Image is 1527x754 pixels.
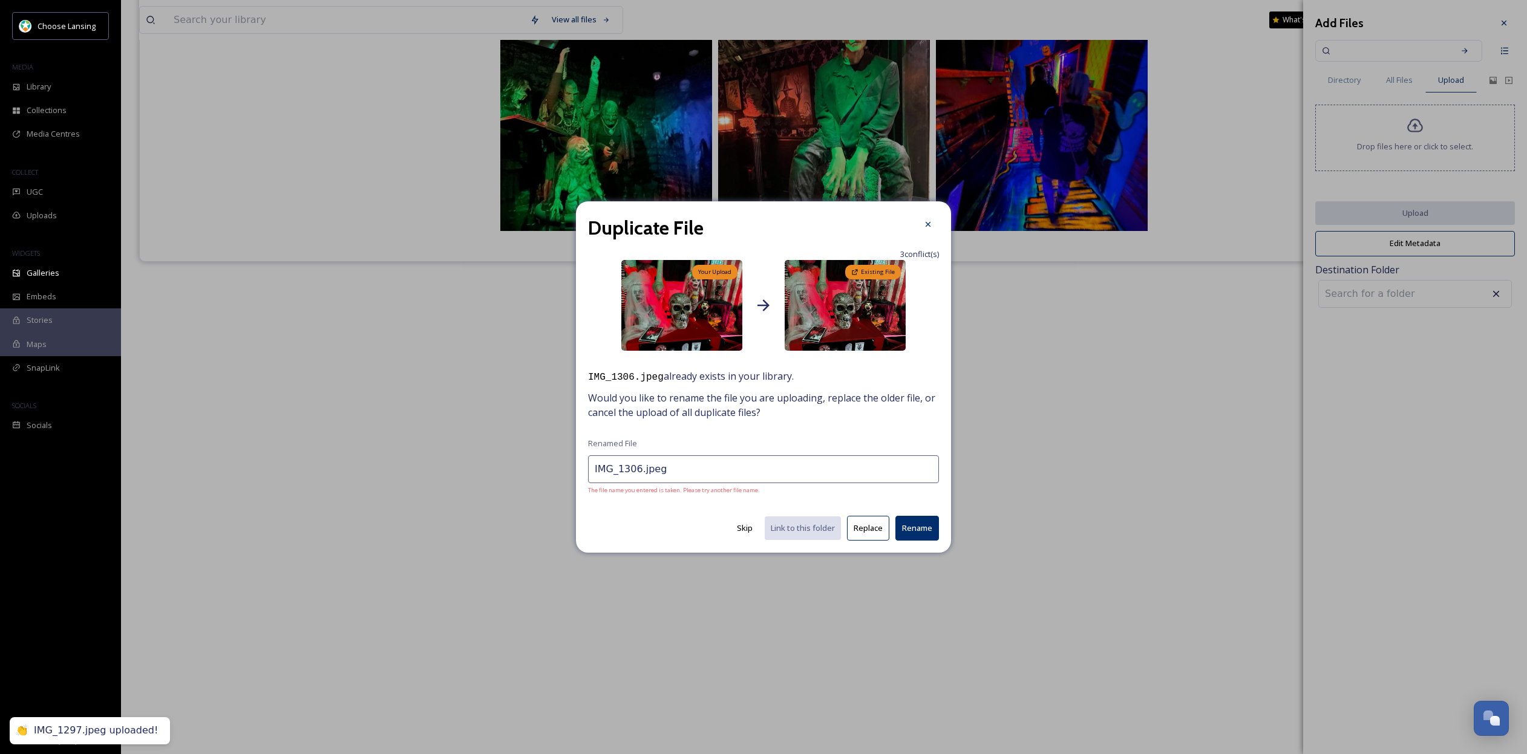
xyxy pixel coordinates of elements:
span: UGC [27,186,43,198]
button: Rename [895,516,939,541]
span: COLLECT [12,167,38,177]
span: SnapLink [27,362,60,374]
span: Collections [27,105,67,116]
span: Embeds [27,291,56,302]
span: Uploads [27,210,57,221]
span: SOCIALS [12,401,36,410]
span: Existing File [861,268,895,276]
span: Galleries [27,267,59,279]
div: 👏 [16,724,28,737]
span: MEDIA [12,62,33,71]
input: My file [588,455,939,483]
a: Existing File [843,263,903,281]
span: Stories [27,314,53,326]
button: Link to this folder [765,516,841,540]
kbd: IMG_1306.jpeg [588,372,664,383]
span: Choose Lansing [38,21,96,31]
span: Media Centres [27,128,80,140]
button: Open Chat [1474,701,1509,736]
button: Replace [847,516,889,541]
img: logo.jpeg [19,20,31,32]
span: WIDGETS [12,249,40,258]
span: Library [27,81,51,93]
span: already exists in your library. [588,369,939,385]
span: Would you like to rename the file you are uploading, replace the older file, or cancel the upload... [588,391,939,420]
span: The file name you entered is taken. Please try another file name. [588,486,939,495]
img: 2688ac9e-f06f-4a0a-998c-34ca624b2d77.jpg [785,260,906,351]
span: Socials [27,420,52,431]
span: Maps [27,339,47,350]
div: IMG_1297.jpeg uploaded! [34,724,158,737]
h2: Duplicate File [588,213,704,242]
span: Renamed File [588,438,637,449]
span: Your Upload [698,268,731,276]
span: 3 conflict(s) [900,249,939,260]
button: Skip [731,516,759,540]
